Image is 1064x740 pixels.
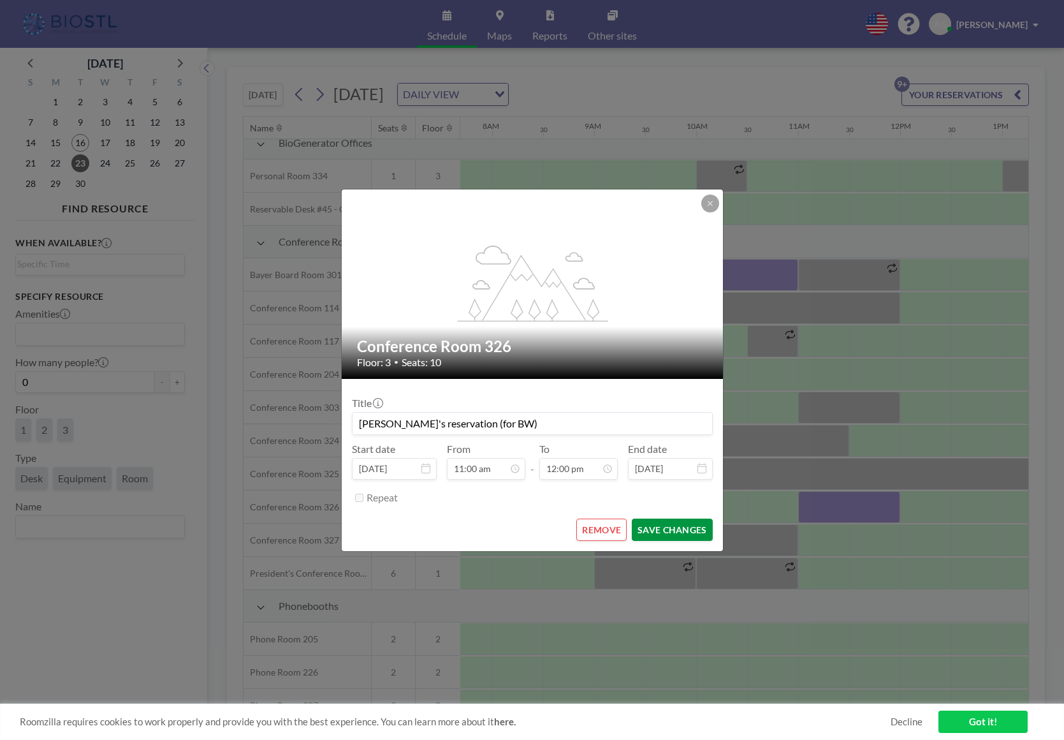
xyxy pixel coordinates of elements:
label: To [539,443,550,455]
label: End date [628,443,667,455]
a: Decline [891,716,922,728]
button: SAVE CHANGES [632,519,712,541]
span: Floor: 3 [357,356,391,369]
label: Start date [352,443,395,455]
label: From [447,443,470,455]
span: - [530,447,534,475]
a: here. [494,716,516,727]
label: Repeat [367,491,398,504]
span: Seats: 10 [402,356,441,369]
label: Title [352,397,382,410]
span: • [394,357,398,367]
a: Got it! [938,711,1028,733]
h2: Conference Room 326 [357,337,709,356]
input: (No title) [353,413,712,434]
g: flex-grow: 1.2; [457,244,608,321]
span: Roomzilla requires cookies to work properly and provide you with the best experience. You can lea... [20,716,891,728]
button: REMOVE [576,519,627,541]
